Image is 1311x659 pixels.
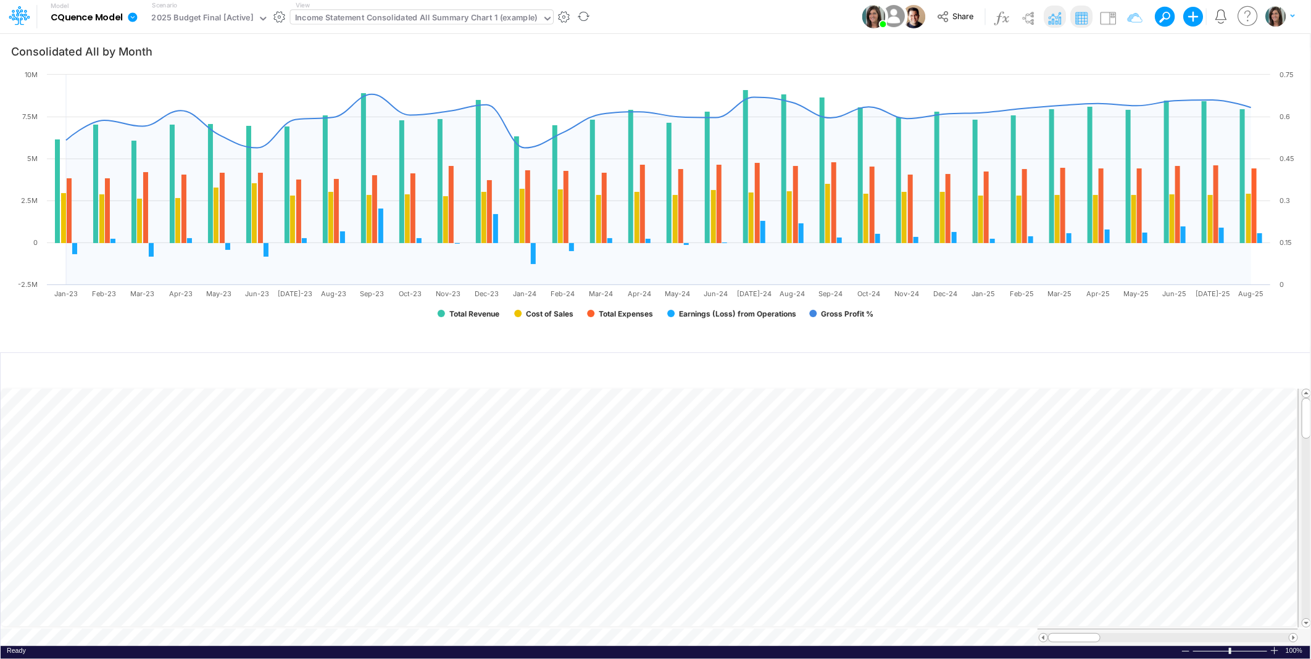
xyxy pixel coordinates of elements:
[628,289,651,298] text: Apr-24
[1192,646,1270,655] div: Zoom
[399,289,422,298] text: Oct-23
[880,2,907,30] img: User Image Icon
[902,5,925,28] img: User Image Icon
[1280,154,1294,163] text: 0.45
[972,289,995,298] text: Jan-25
[360,289,384,298] text: Sep-23
[1280,280,1284,289] text: 0
[952,11,973,20] span: Share
[1214,9,1228,23] a: Notifications
[1010,289,1034,298] text: Feb-25
[1181,647,1191,656] div: Zoom Out
[7,646,26,655] div: In Ready mode
[51,12,123,23] b: CQuence Model
[1280,112,1290,121] text: 0.6
[679,309,796,318] text: Earnings (Loss) from Operations
[7,647,26,654] span: Ready
[278,289,313,298] text: [DATE]-23
[33,238,38,247] text: 0
[1163,289,1187,298] text: Jun-25
[449,309,499,318] text: Total Revenue
[933,289,957,298] text: Dec-24
[1286,646,1304,655] span: 100%
[51,2,69,10] label: Model
[321,289,346,298] text: Aug-23
[130,289,154,298] text: Mar-23
[599,309,653,318] text: Total Expenses
[1280,238,1292,247] text: 0.15
[1196,289,1230,298] text: [DATE]-25
[245,289,269,298] text: Jun-23
[295,12,538,26] div: Income Statement Consolidated All Summary Chart 1 (example)
[1229,648,1231,654] div: Zoom
[1280,70,1294,79] text: 0.75
[862,5,886,28] img: User Image Icon
[780,289,805,298] text: Aug-24
[1086,289,1110,298] text: Apr-25
[10,38,1178,64] input: Type a title here
[1124,289,1149,298] text: May-25
[551,289,575,298] text: Feb-24
[665,289,690,298] text: May-24
[1270,646,1280,655] div: Zoom In
[152,12,254,26] div: 2025 Budget Final [Active]
[895,289,920,298] text: Nov-24
[931,7,982,27] button: Share
[589,289,614,298] text: Mar-24
[169,289,193,298] text: Apr-23
[818,289,843,298] text: Sep-24
[1286,646,1304,655] div: Zoom level
[296,1,310,10] label: View
[513,289,536,298] text: Jan-24
[436,289,460,298] text: Nov-23
[1280,196,1290,205] text: 0.3
[704,289,728,298] text: Jun-24
[11,358,1042,383] input: Type a title here
[21,196,38,205] text: 2.5M
[822,309,874,318] text: Gross Profit %
[206,289,231,298] text: May-23
[54,289,78,298] text: Jan-23
[1239,289,1264,298] text: Aug-25
[857,289,880,298] text: Oct-24
[22,112,38,121] text: 7.5M
[27,154,38,163] text: 5M
[737,289,772,298] text: [DATE]-24
[18,280,38,289] text: -2.5M
[475,289,499,298] text: Dec-23
[526,309,573,318] text: Cost of Sales
[92,289,116,298] text: Feb-23
[152,1,177,10] label: Scenario
[25,70,38,79] text: 10M
[1048,289,1072,298] text: Mar-25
